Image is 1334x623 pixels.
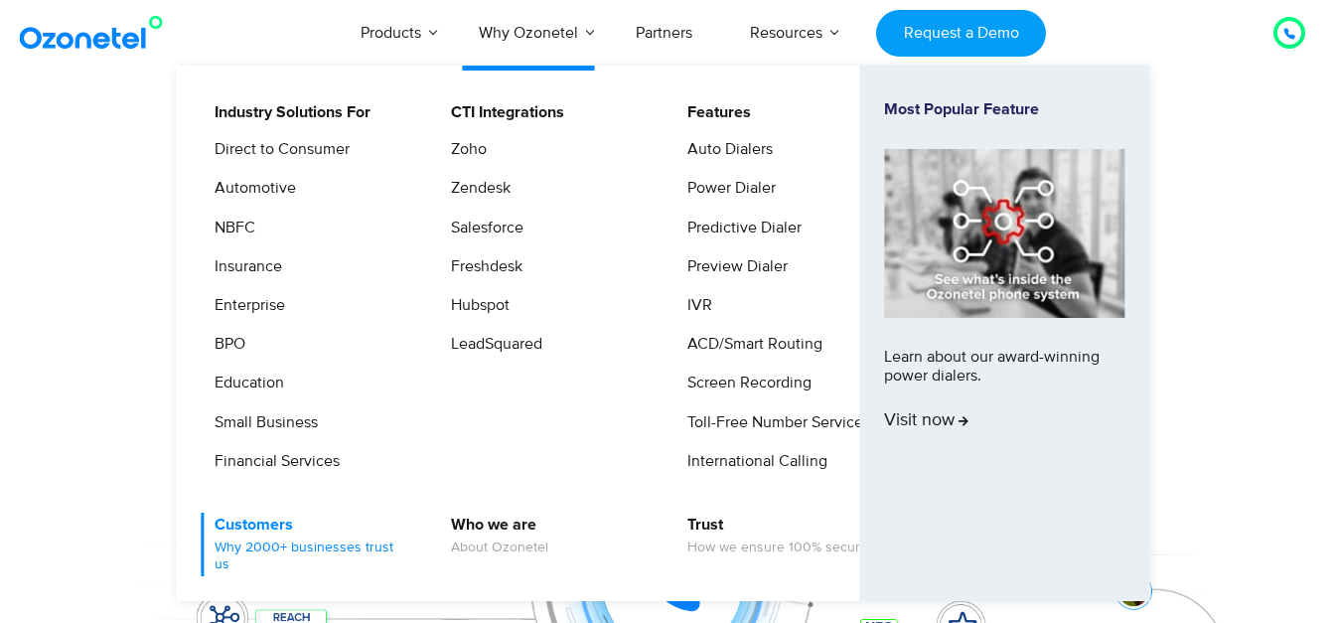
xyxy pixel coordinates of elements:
[687,540,874,556] span: How we ensure 100% security
[438,254,525,279] a: Freshdesk
[674,410,873,435] a: Toll-Free Number Services
[674,332,825,357] a: ACD/Smart Routing
[674,176,779,201] a: Power Dialer
[202,332,248,357] a: BPO
[438,137,490,162] a: Zoho
[202,513,413,576] a: CustomersWhy 2000+ businesses trust us
[438,100,567,125] a: CTI Integrations
[674,449,830,474] a: International Calling
[438,216,526,240] a: Salesforce
[674,371,815,395] a: Screen Recording
[202,371,287,395] a: Education
[202,293,288,318] a: Enterprise
[438,293,513,318] a: Hubspot
[674,137,776,162] a: Auto Dialers
[674,216,805,240] a: Predictive Dialer
[438,332,545,357] a: LeadSquared
[674,513,877,559] a: TrustHow we ensure 100% security
[202,100,373,125] a: Industry Solutions For
[47,274,1288,296] div: Turn every conversation into a growth engine for your enterprise.
[674,254,791,279] a: Preview Dialer
[884,100,1124,566] a: Most Popular FeatureLearn about our award-winning power dialers.Visit now
[876,10,1046,57] a: Request a Demo
[202,176,299,201] a: Automotive
[674,100,754,125] a: Features
[47,126,1288,190] div: Orchestrate Intelligent
[451,540,548,556] span: About Ozonetel
[438,176,514,201] a: Zendesk
[202,137,353,162] a: Direct to Consumer
[47,178,1288,273] div: Customer Experiences
[202,254,285,279] a: Insurance
[202,216,258,240] a: NBFC
[884,410,968,432] span: Visit now
[438,513,551,559] a: Who we areAbout Ozonetel
[215,540,410,573] span: Why 2000+ businesses trust us
[674,293,715,318] a: IVR
[202,449,343,474] a: Financial Services
[884,149,1124,317] img: phone-system-min.jpg
[202,410,321,435] a: Small Business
